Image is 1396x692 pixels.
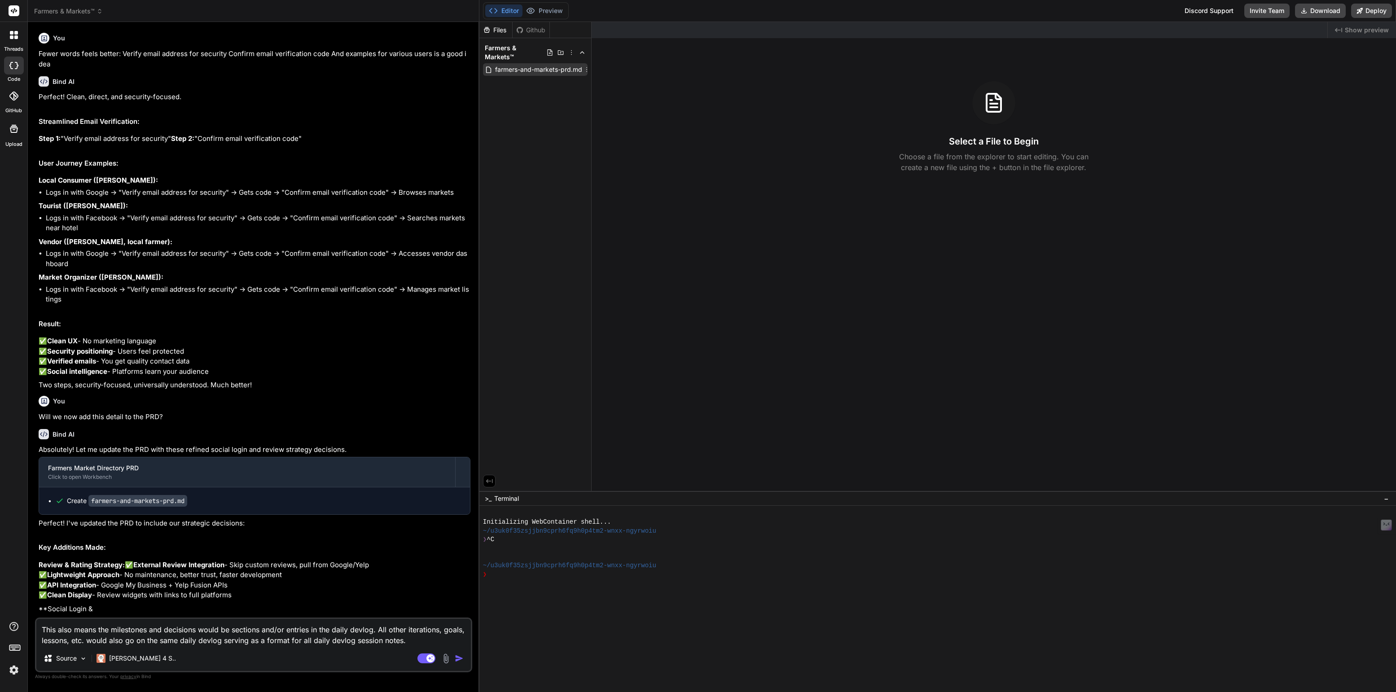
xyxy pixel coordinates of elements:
li: Logs in with Google → "Verify email address for security" → Gets code → "Confirm email verificati... [46,249,470,269]
img: attachment [441,653,451,664]
p: Choose a file from the explorer to start editing. You can create a new file using the + button in... [893,151,1094,173]
strong: Clean Display [47,591,92,599]
p: ✅ - Skip custom reviews, pull from Google/Yelp ✅ - No maintenance, better trust, faster developme... [39,560,470,600]
img: Claude 4 Sonnet [97,654,105,663]
strong: External Review Integration [133,561,224,569]
div: Farmers Market Directory PRD [48,464,446,473]
h6: Bind AI [53,77,75,86]
span: ^C [487,535,494,544]
div: Github [513,26,549,35]
div: Files [479,26,512,35]
span: Terminal [494,494,519,503]
p: Will we now add this detail to the PRD? [39,412,470,422]
h6: You [53,34,65,43]
button: Download [1295,4,1346,18]
button: Editor [485,4,522,17]
h3: Select a File to Begin [949,135,1039,148]
strong: Review & Rating Strategy: [39,561,125,569]
strong: Vendor ([PERSON_NAME], local farmer): [39,237,172,246]
strong: Step 1: [39,134,61,143]
strong: Clean UX [47,337,78,345]
strong: API Integration [47,581,96,589]
h2: User Journey Examples: [39,158,470,169]
span: ❯ [483,535,487,544]
p: "Verify email address for security" "Confirm email verification code" [39,134,470,144]
span: Show preview [1345,26,1389,35]
button: Deploy [1351,4,1392,18]
strong: Tourist ([PERSON_NAME]): [39,201,128,210]
strong: Local Consumer ([PERSON_NAME]): [39,176,158,184]
li: Logs in with Google → "Verify email address for security" → Gets code → "Confirm email verificati... [46,188,470,198]
p: [PERSON_NAME] 4 S.. [109,654,176,663]
img: Pick Models [79,655,87,662]
strong: Social intelligence [47,367,107,376]
label: Upload [5,140,22,148]
span: − [1384,494,1389,503]
textarea: This also means the milestones and decisions would be sections and/or entries in the daily devlog... [36,619,471,646]
strong: Security positioning [47,347,113,355]
h6: Bind AI [53,430,75,439]
h2: Result: [39,319,470,329]
label: GitHub [5,107,22,114]
img: icon [455,654,464,663]
p: Two steps, security-focused, universally understood. Much better! [39,380,470,390]
p: Source [56,654,77,663]
li: Logs in with Facebook → "Verify email address for security" → Gets code → "Confirm email verifica... [46,285,470,305]
span: ~/u3uk0f35zsjjbn9cprh6fq9h0p4tm2-wnxx-ngyrwoiu [483,527,656,535]
p: **Social Login & [39,604,470,614]
span: ~/u3uk0f35zsjjbn9cprh6fq9h0p4tm2-wnxx-ngyrwoiu [483,561,656,570]
li: Logs in with Facebook → "Verify email address for security" → Gets code → "Confirm email verifica... [46,213,470,233]
h2: Key Additions Made: [39,543,470,553]
strong: Lightweight Approach [47,570,119,579]
p: Always double-check its answers. Your in Bind [35,672,472,681]
span: privacy [120,674,136,679]
h2: Streamlined Email Verification: [39,117,470,127]
div: Discord Support [1179,4,1239,18]
span: >_ [485,494,492,503]
p: Perfect! I've updated the PRD to include our strategic decisions: [39,518,470,529]
strong: Step 2: [171,134,194,143]
button: − [1382,491,1391,506]
code: farmers-and-markets-prd.md [88,495,187,507]
p: ✅ - No marketing language ✅ - Users feel protected ✅ - You get quality contact data ✅ - Platforms... [39,336,470,377]
button: Preview [522,4,566,17]
strong: Verified emails [47,357,96,365]
img: settings [6,662,22,678]
span: Farmers & Markets™ [34,7,103,16]
h6: You [53,397,65,406]
strong: Market Organizer ([PERSON_NAME]): [39,273,163,281]
span: Farmers & Markets™ [485,44,546,61]
span: Initializing WebContainer shell... [483,518,611,526]
div: Create [67,496,187,505]
p: Fewer words feels better: Verify email address for security Confirm email verification code And e... [39,49,470,69]
span: ❯ [483,570,487,579]
p: Absolutely! Let me update the PRD with these refined social login and review strategy decisions. [39,445,470,455]
p: Perfect! Clean, direct, and security-focused. [39,92,470,102]
div: Click to open Workbench [48,473,446,481]
button: Invite Team [1244,4,1290,18]
span: farmers-and-markets-prd.md [494,64,583,75]
label: threads [4,45,23,53]
button: Farmers Market Directory PRDClick to open Workbench [39,457,455,487]
label: code [8,75,20,83]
